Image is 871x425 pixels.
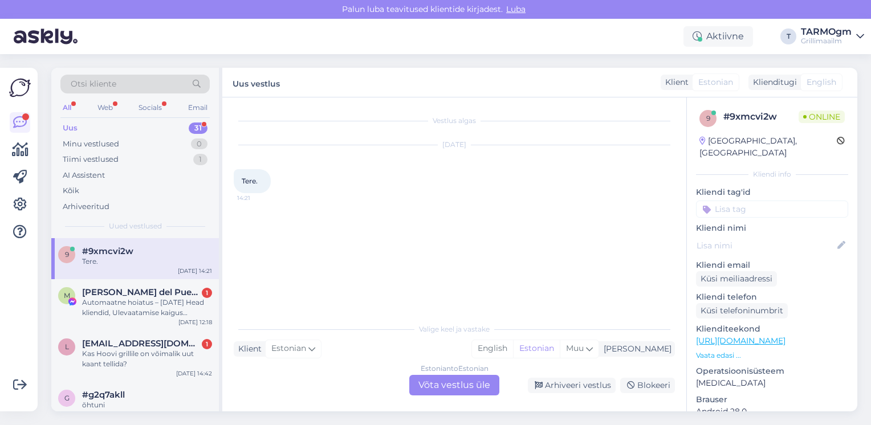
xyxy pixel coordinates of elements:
div: Aktiivne [683,26,753,47]
div: AI Assistent [63,170,105,181]
div: Klienditugi [748,76,797,88]
p: Android 28.0 [696,406,848,418]
input: Lisa tag [696,201,848,218]
p: Klienditeekond [696,323,848,335]
div: Küsi meiliaadressi [696,271,777,287]
div: Blokeeri [620,378,675,393]
div: [DATE] 14:42 [176,369,212,378]
div: [DATE] 14:21 [178,267,212,275]
span: Otsi kliente [71,78,116,90]
div: Tiimi vestlused [63,154,119,165]
img: Askly Logo [9,77,31,99]
div: Tere. [82,256,212,267]
div: [DATE] [234,140,675,150]
span: Tere. [242,177,258,185]
label: Uus vestlus [233,75,280,90]
div: Estonian to Estonian [421,363,489,374]
div: Vestlus algas [234,116,675,126]
p: Kliendi email [696,259,848,271]
div: [DATE] 13:19 [178,410,212,419]
p: Vaata edasi ... [696,350,848,361]
div: Arhiveeritud [63,201,109,213]
span: #g2q7akll [82,390,125,400]
span: Estonian [271,342,306,355]
span: linnotiiu@gmail.com [82,338,201,349]
span: 14:21 [237,194,280,202]
div: Uus [63,122,78,134]
a: TARMOgmGrillimaailm [801,27,864,46]
div: 1 [202,288,212,298]
span: g [64,394,70,402]
span: Estonian [698,76,733,88]
div: Klient [234,343,262,355]
div: 0 [191,138,207,150]
span: English [807,76,836,88]
span: #9xmcvi2w [82,246,133,256]
div: T [780,28,796,44]
div: Estonian [513,340,560,357]
div: Küsi telefoninumbrit [696,303,788,318]
div: Kõik [63,185,79,197]
div: õhtuni [82,400,212,410]
span: 9 [706,114,710,122]
div: 1 [202,339,212,349]
div: 31 [189,122,207,134]
div: [PERSON_NAME] [599,343,671,355]
div: Socials [136,100,164,115]
span: Muu [566,343,584,353]
div: Kliendi info [696,169,848,179]
p: Kliendi tag'id [696,186,848,198]
div: Automaatne hoiatus – [DATE] Head kliendid, Ulevaatamise kaigus tuvastas susteem, et teie leht voi... [82,297,212,318]
p: Operatsioonisüsteem [696,365,848,377]
p: Brauser [696,394,848,406]
div: Klient [661,76,689,88]
div: # 9xmcvi2w [723,110,799,124]
div: Kas Hoovi grillile on võimalik uut kaant tellida? [82,349,212,369]
span: Marta del Pueblo [82,287,201,297]
div: [GEOGRAPHIC_DATA], [GEOGRAPHIC_DATA] [699,135,837,159]
div: Valige keel ja vastake [234,324,675,334]
div: English [472,340,513,357]
div: Web [95,100,115,115]
span: Online [799,111,845,123]
div: Minu vestlused [63,138,119,150]
p: Kliendi telefon [696,291,848,303]
div: TARMOgm [801,27,852,36]
input: Lisa nimi [697,239,835,252]
div: Arhiveeri vestlus [528,378,616,393]
p: [MEDICAL_DATA] [696,377,848,389]
div: 1 [193,154,207,165]
div: Email [186,100,210,115]
p: Kliendi nimi [696,222,848,234]
a: [URL][DOMAIN_NAME] [696,336,785,346]
div: Grillimaailm [801,36,852,46]
div: Võta vestlus üle [409,375,499,395]
span: Luba [503,4,529,14]
div: [DATE] 12:18 [178,318,212,326]
span: 9 [65,250,69,259]
span: M [64,291,70,300]
span: Uued vestlused [109,221,162,231]
div: All [60,100,74,115]
span: l [65,342,69,351]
